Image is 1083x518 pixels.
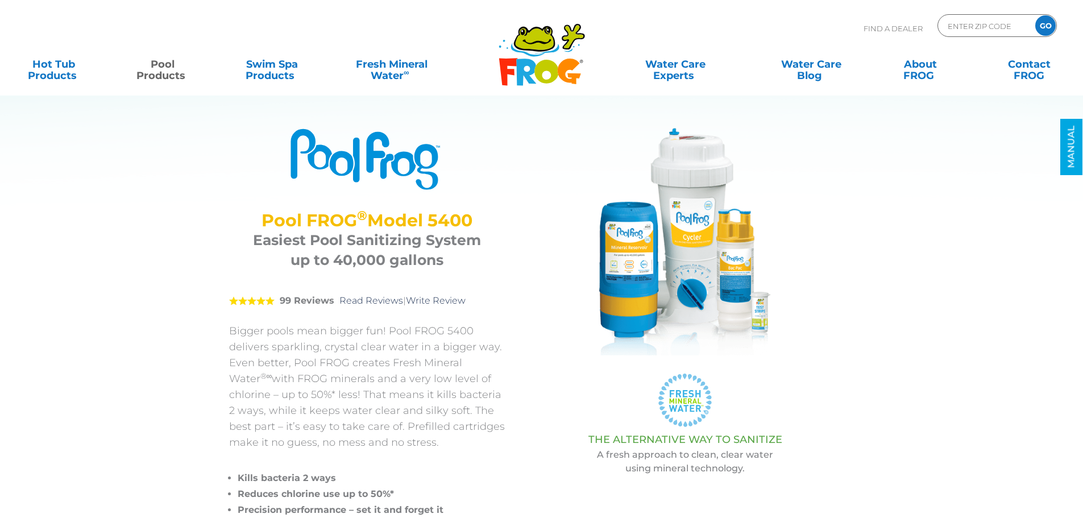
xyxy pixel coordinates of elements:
[229,323,505,450] p: Bigger pools mean bigger fun! Pool FROG 5400 delivers sparkling, crystal clear water in a bigger ...
[238,470,505,486] li: Kills bacteria 2 ways
[11,53,96,76] a: Hot TubProducts
[533,448,837,475] p: A fresh approach to clean, clear water using mineral technology.
[339,295,403,306] a: Read Reviews
[607,53,744,76] a: Water CareExperts
[238,486,505,502] li: Reduces chlorine use up to 50%*
[769,53,853,76] a: Water CareBlog
[243,210,491,230] h2: Pool FROG Model 5400
[1035,15,1056,36] input: GO
[357,208,367,223] sup: ®
[260,371,272,380] sup: ®∞
[1060,119,1082,175] a: MANUAL
[864,14,923,43] p: Find A Dealer
[243,230,491,270] h3: Easiest Pool Sanitizing System up to 40,000 gallons
[878,53,962,76] a: AboutFROG
[404,68,409,77] sup: ∞
[947,18,1023,34] input: Zip Code Form
[121,53,205,76] a: PoolProducts
[229,279,505,323] div: |
[229,296,275,305] span: 5
[987,53,1072,76] a: ContactFROG
[238,502,505,518] li: Precision performance – set it and forget it
[338,53,445,76] a: Fresh MineralWater∞
[280,295,334,306] strong: 99 Reviews
[230,53,314,76] a: Swim SpaProducts
[533,434,837,445] h3: THE ALTERNATIVE WAY TO SANITIZE
[406,295,466,306] a: Write Review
